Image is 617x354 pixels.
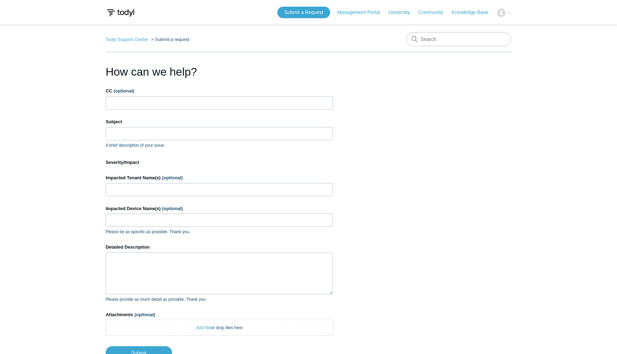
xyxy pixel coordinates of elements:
li: Submit a request [150,37,190,42]
a: Submit a Request [277,7,330,18]
p: Please be as specific as possible. Thank you. [106,229,333,235]
label: Subject [106,118,333,125]
span: (optional) [162,175,183,180]
label: Detailed Description [106,244,333,251]
a: Todyl Support Center [106,37,148,42]
label: CC [106,88,333,95]
a: Management Portal [338,9,387,16]
img: Todyl Support Center Help Center home page [106,6,135,19]
label: Attachments [106,311,333,318]
p: A brief description of your issue. [106,142,333,148]
span: (optional) [135,312,155,317]
p: Please provide as much detail as possible. Thank you. [106,296,333,303]
label: Impacted Device Name(s) [106,205,333,212]
li: Todyl Support Center [106,37,150,42]
a: Community [419,9,451,16]
a: University [389,9,417,16]
span: (optional) [114,88,134,93]
h1: How can we help? [106,63,333,80]
span: (optional) [162,206,183,211]
label: Impacted Tenant Name(s) [106,174,333,181]
input: Search [406,32,511,46]
label: Severity/Impact [106,159,333,166]
a: Knowledge Base [452,9,496,16]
